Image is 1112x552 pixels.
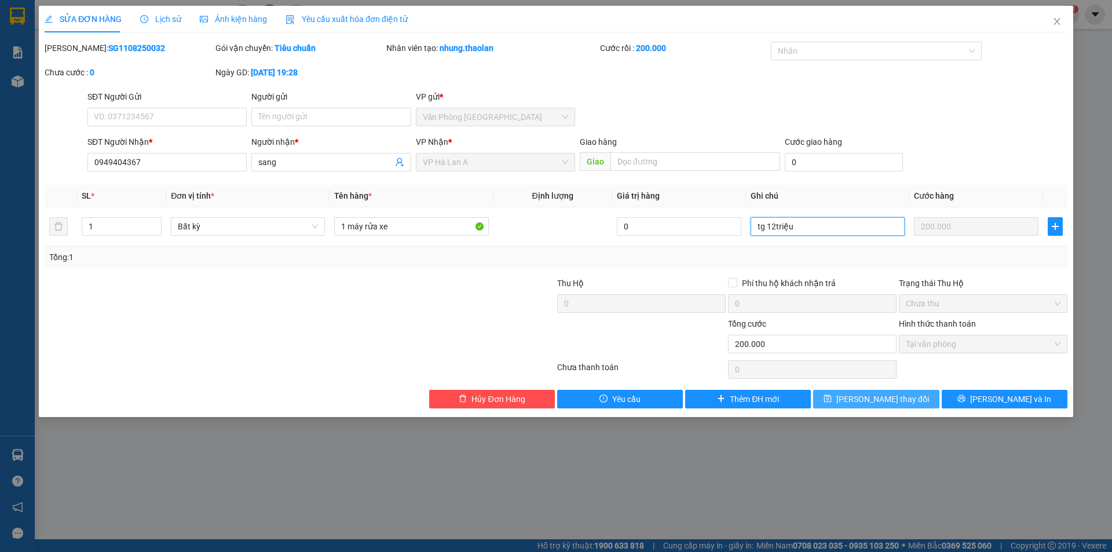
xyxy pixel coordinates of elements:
[1041,6,1073,38] button: Close
[251,136,411,148] div: Người nhận
[275,43,316,53] b: Tiêu chuẩn
[824,394,832,404] span: save
[580,137,617,147] span: Giao hàng
[1048,222,1062,231] span: plus
[899,277,1067,290] div: Trạng thái Thu Hộ
[717,394,725,404] span: plus
[600,42,769,54] div: Cước rồi :
[152,220,159,226] span: up
[1052,17,1062,26] span: close
[599,394,608,404] span: exclamation-circle
[471,393,525,405] span: Hủy Đơn Hàng
[730,393,779,405] span: Thêm ĐH mới
[251,68,298,77] b: [DATE] 19:28
[906,295,1060,312] span: Chưa thu
[906,335,1060,353] span: Tại văn phòng
[148,226,161,235] span: Decrease Value
[87,90,247,103] div: SĐT Người Gửi
[200,15,208,23] span: picture
[942,390,1067,408] button: printer[PERSON_NAME] và In
[557,279,584,288] span: Thu Hộ
[386,42,598,54] div: Nhân viên tạo:
[813,390,939,408] button: save[PERSON_NAME] thay đổi
[45,15,53,23] span: edit
[957,394,965,404] span: printer
[836,393,929,405] span: [PERSON_NAME] thay đổi
[334,217,488,236] input: VD: Bàn, Ghế
[785,137,842,147] label: Cước giao hàng
[286,15,295,24] img: icon
[617,191,660,200] span: Giá trị hàng
[429,390,555,408] button: deleteHủy Đơn Hàng
[148,218,161,226] span: Increase Value
[45,66,213,79] div: Chưa cước :
[914,191,954,200] span: Cước hàng
[178,218,318,235] span: Bất kỳ
[108,43,165,53] b: SG1108250032
[423,108,568,126] span: Văn Phòng Sài Gòn
[45,42,213,54] div: [PERSON_NAME]:
[612,393,641,405] span: Yêu cầu
[610,152,780,171] input: Dọc đường
[200,14,267,24] span: Ảnh kiện hàng
[171,191,214,200] span: Đơn vị tính
[416,90,575,103] div: VP gửi
[90,68,94,77] b: 0
[49,251,429,264] div: Tổng: 1
[140,15,148,23] span: clock-circle
[728,319,766,328] span: Tổng cước
[423,153,568,171] span: VP Hà Lan A
[286,14,408,24] span: Yêu cầu xuất hóa đơn điện tử
[416,137,448,147] span: VP Nhận
[87,136,247,148] div: SĐT Người Nhận
[440,43,493,53] b: nhung.thaolan
[215,66,384,79] div: Ngày GD:
[152,228,159,235] span: down
[49,217,68,236] button: delete
[685,390,811,408] button: plusThêm ĐH mới
[459,394,467,404] span: delete
[140,14,181,24] span: Lịch sử
[746,185,909,207] th: Ghi chú
[557,390,683,408] button: exclamation-circleYêu cầu
[751,217,905,236] input: Ghi Chú
[45,14,122,24] span: SỬA ĐƠN HÀNG
[215,42,384,54] div: Gói vận chuyển:
[251,90,411,103] div: Người gửi
[556,361,727,381] div: Chưa thanh toán
[532,191,573,200] span: Định lượng
[82,191,91,200] span: SL
[914,217,1038,236] input: 0
[636,43,666,53] b: 200.000
[1048,217,1063,236] button: plus
[334,191,372,200] span: Tên hàng
[395,158,404,167] span: user-add
[580,152,610,171] span: Giao
[970,393,1051,405] span: [PERSON_NAME] và In
[899,319,976,328] label: Hình thức thanh toán
[785,153,903,171] input: Cước giao hàng
[737,277,840,290] span: Phí thu hộ khách nhận trả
